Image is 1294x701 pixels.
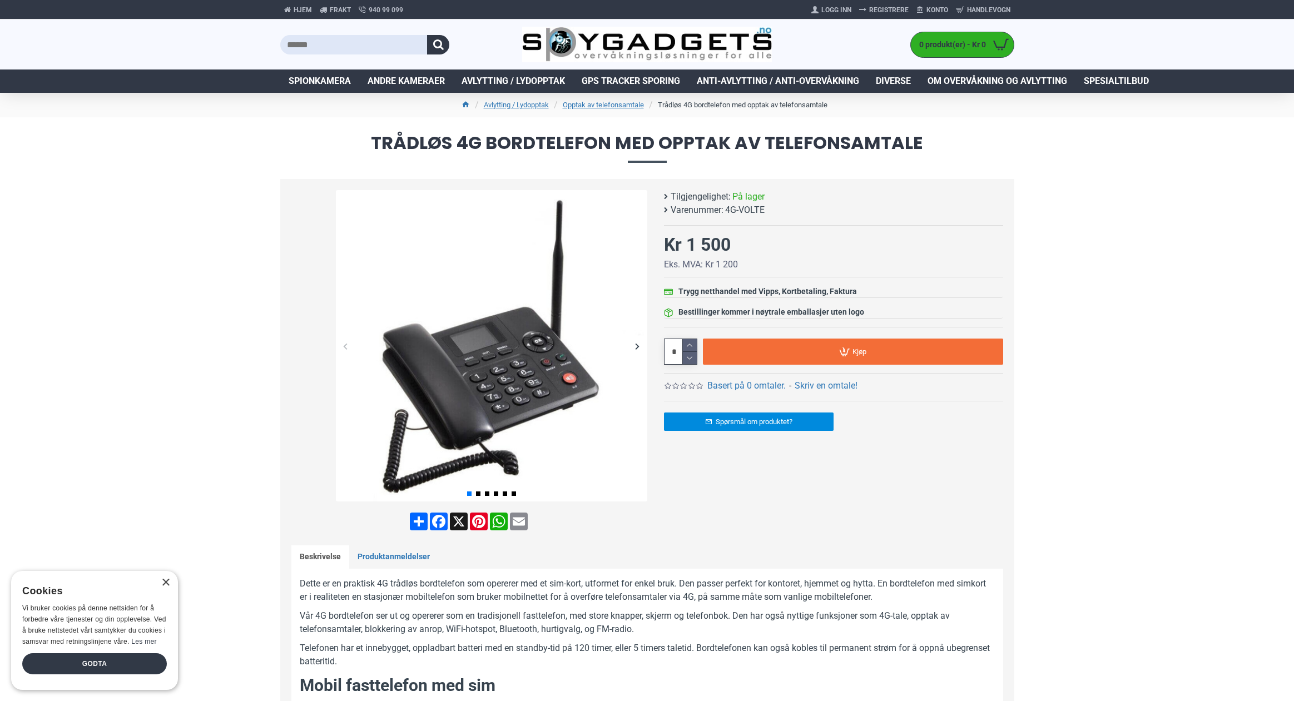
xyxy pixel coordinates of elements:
span: Vi bruker cookies på denne nettsiden for å forbedre våre tjenester og din opplevelse. Ved å bruke... [22,604,166,645]
a: Basert på 0 omtaler. [707,379,786,392]
span: Hjem [294,5,312,15]
a: WhatsApp [489,513,509,530]
b: - [789,380,791,391]
div: Kr 1 500 [664,231,731,258]
span: GPS Tracker Sporing [582,74,680,88]
a: Spørsmål om produktet? [664,412,834,431]
a: Spionkamera [280,69,359,93]
p: Telefonen har et innebygget, oppladbart batteri med en standby-tid på 120 timer, eller 5 timers t... [300,642,995,668]
a: Produktanmeldelser [349,545,438,569]
b: Tilgjengelighet: [671,190,731,203]
img: SpyGadgets.no [522,27,772,63]
a: Om overvåkning og avlytting [919,69,1075,93]
a: Facebook [429,513,449,530]
p: Vår 4G bordtelefon ser ut og opererer som en tradisjonell fasttelefon, med store knapper, skjerm ... [300,609,995,636]
span: Anti-avlytting / Anti-overvåkning [697,74,859,88]
a: Beskrivelse [291,545,349,569]
span: Spesialtilbud [1084,74,1149,88]
span: Go to slide 2 [476,491,480,496]
span: På lager [732,190,765,203]
div: Bestillinger kommer i nøytrale emballasjer uten logo [678,306,864,318]
div: Cookies [22,579,160,603]
h2: Mobil fasttelefon med sim [300,674,995,697]
a: Les mer, opens a new window [131,638,156,645]
span: Registrere [869,5,909,15]
a: Logg Inn [807,1,855,19]
span: 4G-VOLTE [725,203,765,217]
span: Om overvåkning og avlytting [928,74,1067,88]
span: Go to slide 4 [494,491,498,496]
a: 0 produkt(er) - Kr 0 [911,32,1014,57]
span: Frakt [330,5,351,15]
div: Trygg netthandel med Vipps, Kortbetaling, Faktura [678,286,857,297]
div: Close [161,579,170,587]
b: Varenummer: [671,203,723,217]
span: Spionkamera [289,74,351,88]
span: Go to slide 5 [503,491,507,496]
span: Avlytting / Lydopptak [462,74,565,88]
a: Share [409,513,429,530]
p: Dette er en praktisk 4G trådløs bordtelefon som opererer med et sim-kort, utformet for enkel bruk... [300,577,995,604]
a: Skriv en omtale! [795,379,857,392]
a: Registrere [855,1,913,19]
a: Diverse [867,69,919,93]
span: Go to slide 6 [512,491,516,496]
a: X [449,513,469,530]
a: Spesialtilbud [1075,69,1157,93]
a: Avlytting / Lydopptak [453,69,573,93]
a: Email [509,513,529,530]
span: Go to slide 3 [485,491,489,496]
a: Pinterest [469,513,489,530]
span: Andre kameraer [368,74,445,88]
a: Konto [913,1,952,19]
a: Andre kameraer [359,69,453,93]
span: Diverse [876,74,911,88]
span: Kjøp [852,348,866,355]
span: Trådløs 4G bordtelefon med opptak av telefonsamtale [280,134,1014,162]
span: Logg Inn [821,5,851,15]
a: Handlevogn [952,1,1014,19]
a: Anti-avlytting / Anti-overvåkning [688,69,867,93]
a: Avlytting / Lydopptak [484,100,549,111]
div: Previous slide [336,336,355,356]
span: 0 produkt(er) - Kr 0 [911,39,989,51]
img: Trådløs 4G bordtelefon med opptak av telefonsamtale - SpyGadgets.no [336,190,647,501]
div: Godta [22,653,167,674]
span: Handlevogn [967,5,1010,15]
a: Opptak av telefonsamtale [563,100,644,111]
div: Next slide [628,336,647,356]
a: GPS Tracker Sporing [573,69,688,93]
span: Konto [926,5,948,15]
span: Go to slide 1 [467,491,472,496]
span: 940 99 099 [369,5,403,15]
